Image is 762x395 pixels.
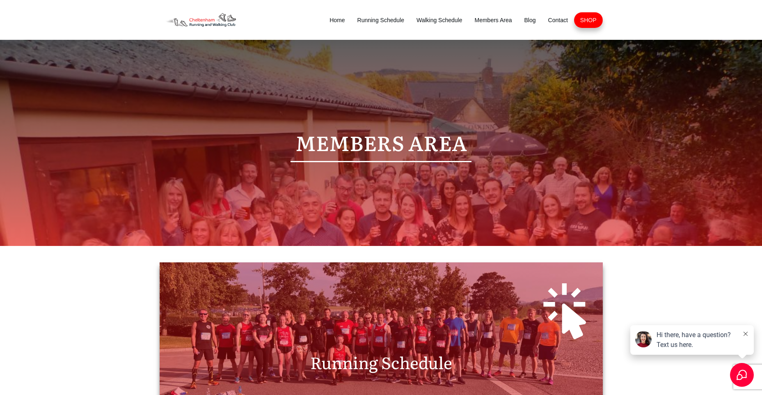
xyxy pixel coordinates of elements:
p: Members Area [168,124,594,161]
span: Running Schedule [310,350,452,374]
a: Running Schedule [357,14,404,26]
a: Home [330,14,345,26]
a: Walking Schedule [416,14,462,26]
a: Blog [524,14,536,26]
a: Members Area [474,14,512,26]
img: Decathlon [160,8,242,32]
a: Contact [548,14,568,26]
a: SHOP [580,14,597,26]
